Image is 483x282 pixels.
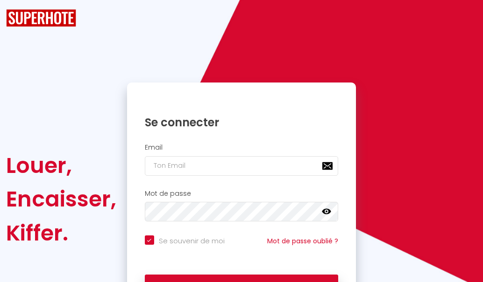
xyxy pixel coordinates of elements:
div: Encaisser, [6,182,116,216]
a: Mot de passe oublié ? [267,236,338,246]
h2: Mot de passe [145,190,339,198]
img: SuperHote logo [6,9,76,27]
div: Kiffer. [6,216,116,250]
input: Ton Email [145,156,339,176]
h2: Email [145,144,339,151]
div: Louer, [6,149,116,182]
h1: Se connecter [145,115,339,130]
